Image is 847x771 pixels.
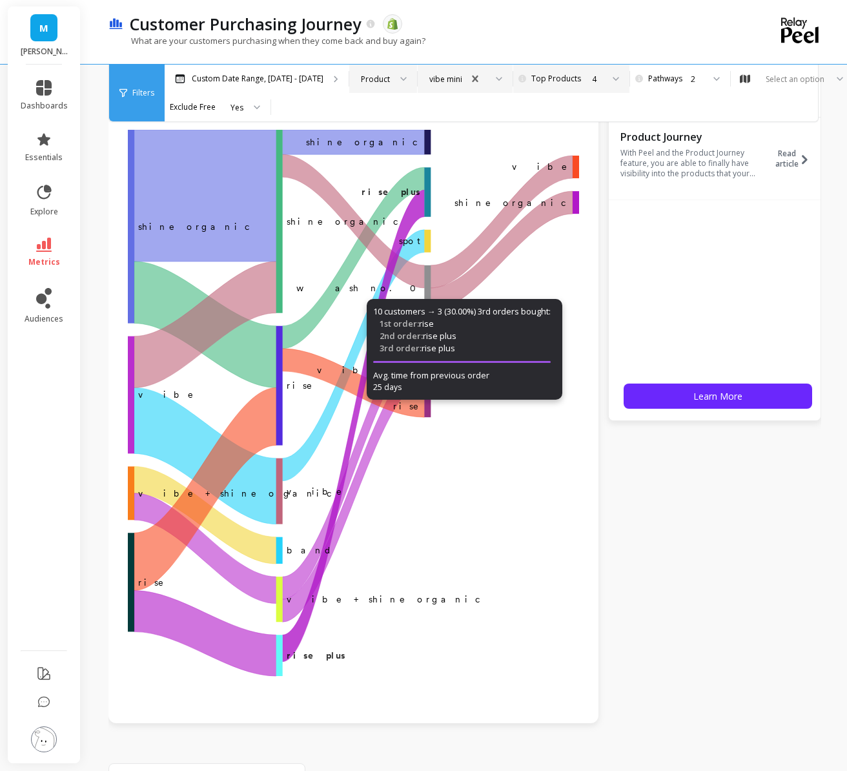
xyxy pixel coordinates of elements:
p: Product Journey [620,130,772,143]
span: Learn More [693,390,742,402]
text: ​wash no. 0 [296,283,420,293]
div: 4 [592,73,602,85]
img: profile picture [31,726,57,752]
span: Filters [132,88,154,98]
text: shine organic [454,198,569,208]
text: ​rise [393,401,420,411]
p: maude [21,46,68,57]
img: api.shopify.svg [387,18,398,30]
svg: A chart. [128,130,579,681]
text: rise [287,380,314,391]
text: vibe + shine organic [287,594,483,604]
text: shine organic [287,216,401,227]
text: ‌rise [138,577,165,588]
text: ​rise plus [362,187,420,197]
div: Select an option [764,73,826,85]
span: M [39,21,48,36]
span: Read article [775,149,799,169]
span: metrics [28,257,60,267]
span: explore [30,207,58,217]
button: Read article [775,129,817,189]
text: vibe [287,486,343,497]
text: ​shine organic [306,137,420,147]
text: ​vibe + spot [317,365,420,375]
text: band [287,545,332,555]
div: Yes [230,101,243,114]
text: rise plus [287,650,345,661]
div: 2 [691,73,703,85]
p: With Peel and the Product Journey feature, you are able to finally have visibility into the produ... [620,148,772,179]
span: essentials [25,152,63,163]
text: ‌vibe + shine organic [138,488,334,499]
span: audiences [25,314,63,324]
text: vibe [512,161,569,172]
p: Custom Date Range, [DATE] - [DATE] [192,74,323,84]
span: dashboards [21,101,68,111]
div: vibe mini [429,73,462,85]
p: What are your customers purchasing when they come back and buy again? [108,35,425,46]
text: ‌vibe [138,389,195,400]
p: Customer Purchasing Journey [130,13,361,35]
text: ​spot [399,236,420,246]
img: header icon [108,18,123,30]
button: Learn More [624,384,812,409]
img: audience_map.svg [740,74,750,84]
div: Product [361,73,390,85]
text: ‌shine organic [138,221,252,232]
